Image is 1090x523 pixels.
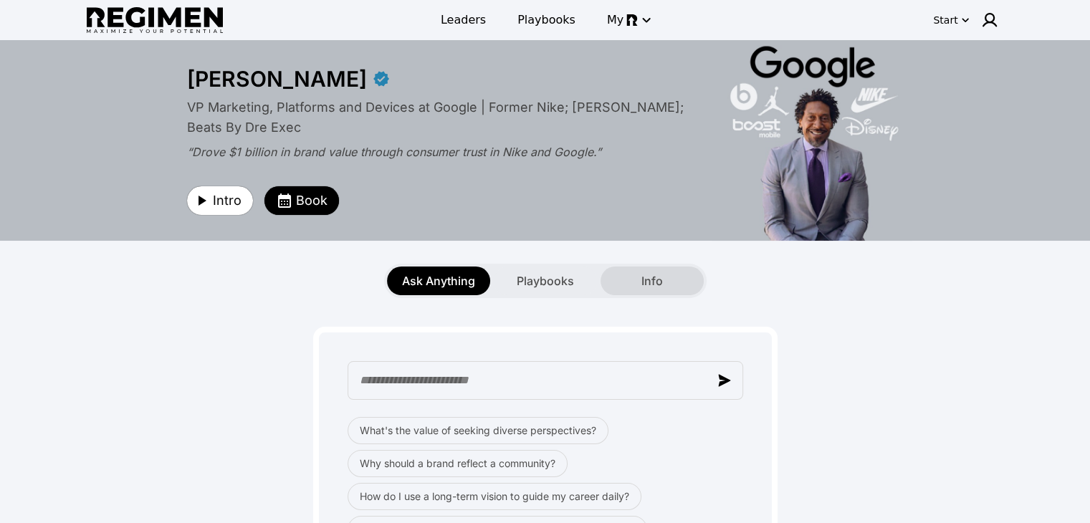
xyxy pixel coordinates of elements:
[213,191,242,211] span: Intro
[348,483,641,510] button: How do I use a long-term vision to guide my career daily?
[402,272,475,289] span: Ask Anything
[348,417,608,444] button: What's the value of seeking diverse perspectives?
[348,450,568,477] button: Why should a brand reflect a community?
[87,7,223,34] img: Regimen logo
[517,11,575,29] span: Playbooks
[601,267,704,295] button: Info
[494,267,597,295] button: Playbooks
[187,97,696,138] div: VP Marketing, Platforms and Devices at Google | Former Nike; [PERSON_NAME]; Beats By Dre Exec
[432,7,494,33] a: Leaders
[187,66,367,92] div: [PERSON_NAME]
[387,267,490,295] button: Ask Anything
[187,186,253,215] button: Intro
[718,374,731,387] img: send message
[933,13,957,27] div: Start
[296,191,328,211] span: Book
[607,11,623,29] span: My
[930,9,972,32] button: Start
[509,7,584,33] a: Playbooks
[981,11,998,29] img: user icon
[641,272,663,289] span: Info
[187,143,696,160] div: “Drove $1 billion in brand value through consumer trust in Nike and Google.”
[517,272,574,289] span: Playbooks
[598,7,658,33] button: My
[373,70,390,87] div: Verified partner - Daryl Butler
[264,186,339,215] button: Book
[441,11,486,29] span: Leaders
